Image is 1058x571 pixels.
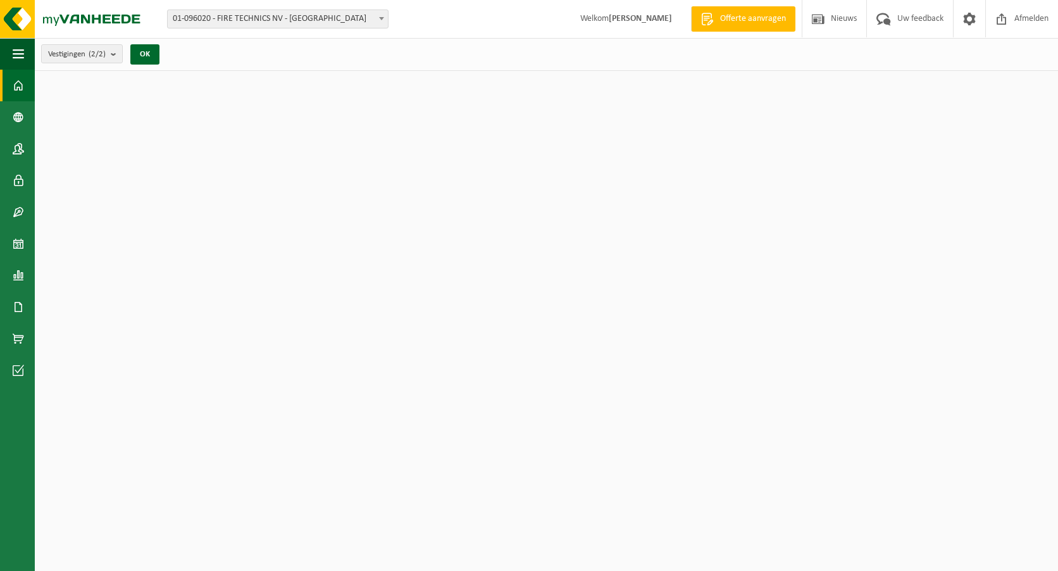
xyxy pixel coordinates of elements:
[48,45,106,64] span: Vestigingen
[609,14,672,23] strong: [PERSON_NAME]
[41,44,123,63] button: Vestigingen(2/2)
[167,9,389,28] span: 01-096020 - FIRE TECHNICS NV - OOSTENDE
[89,50,106,58] count: (2/2)
[130,44,159,65] button: OK
[717,13,789,25] span: Offerte aanvragen
[691,6,795,32] a: Offerte aanvragen
[168,10,388,28] span: 01-096020 - FIRE TECHNICS NV - OOSTENDE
